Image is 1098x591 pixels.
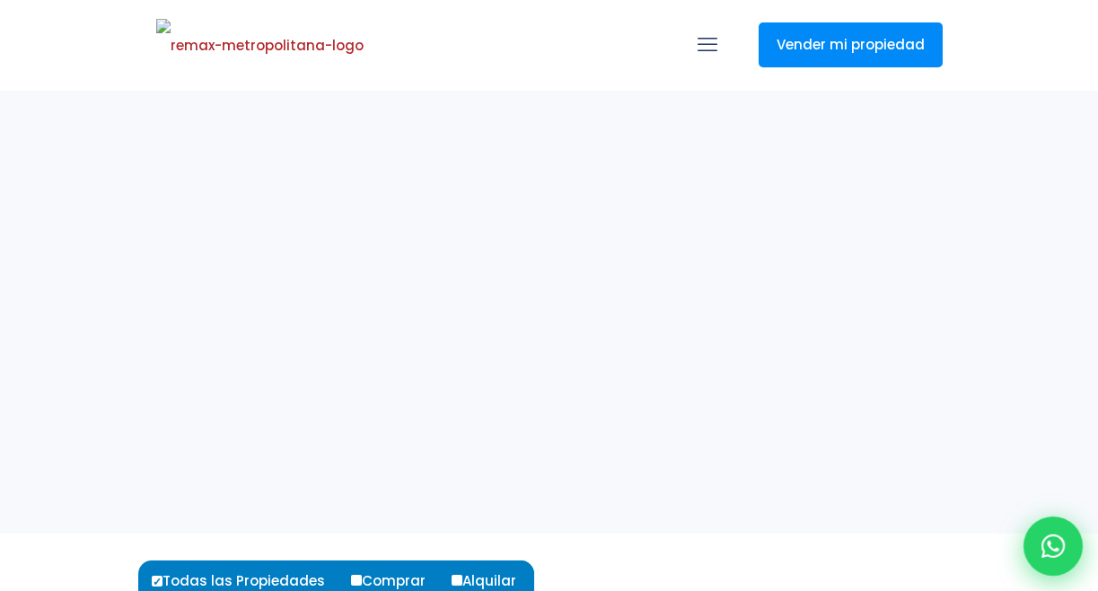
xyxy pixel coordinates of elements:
input: Todas las Propiedades [152,576,163,587]
a: Vender mi propiedad [759,22,943,67]
input: Alquilar [452,575,462,586]
a: mobile menu [692,30,723,60]
input: Comprar [351,575,362,586]
img: remax-metropolitana-logo [156,19,364,73]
